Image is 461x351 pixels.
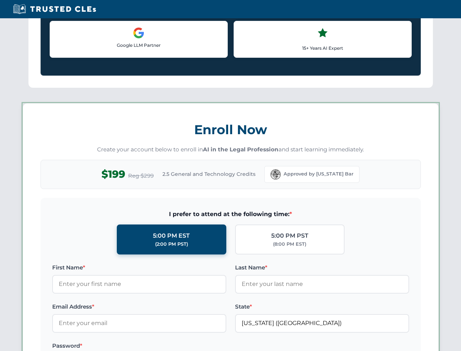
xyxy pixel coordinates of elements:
span: $199 [101,166,125,182]
input: Enter your email [52,314,226,332]
span: 2.5 General and Technology Credits [162,170,256,178]
p: Create your account below to enroll in and start learning immediately. [41,146,421,154]
div: (8:00 PM EST) [273,241,306,248]
p: 15+ Years AI Expert [240,45,406,52]
p: Google LLM Partner [56,42,222,49]
input: Florida (FL) [235,314,409,332]
span: Approved by [US_STATE] Bar [284,170,353,178]
input: Enter your first name [52,275,226,293]
label: State [235,302,409,311]
label: First Name [52,263,226,272]
input: Enter your last name [235,275,409,293]
img: Trusted CLEs [11,4,98,15]
label: Password [52,341,226,350]
strong: AI in the Legal Profession [203,146,278,153]
div: 5:00 PM EST [153,231,190,241]
img: Google [133,27,145,39]
label: Email Address [52,302,226,311]
span: Reg $299 [128,171,154,180]
h3: Enroll Now [41,118,421,141]
div: 5:00 PM PST [271,231,308,241]
img: Florida Bar [270,169,281,180]
span: I prefer to attend at the following time: [52,210,409,219]
div: (2:00 PM PST) [155,241,188,248]
label: Last Name [235,263,409,272]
